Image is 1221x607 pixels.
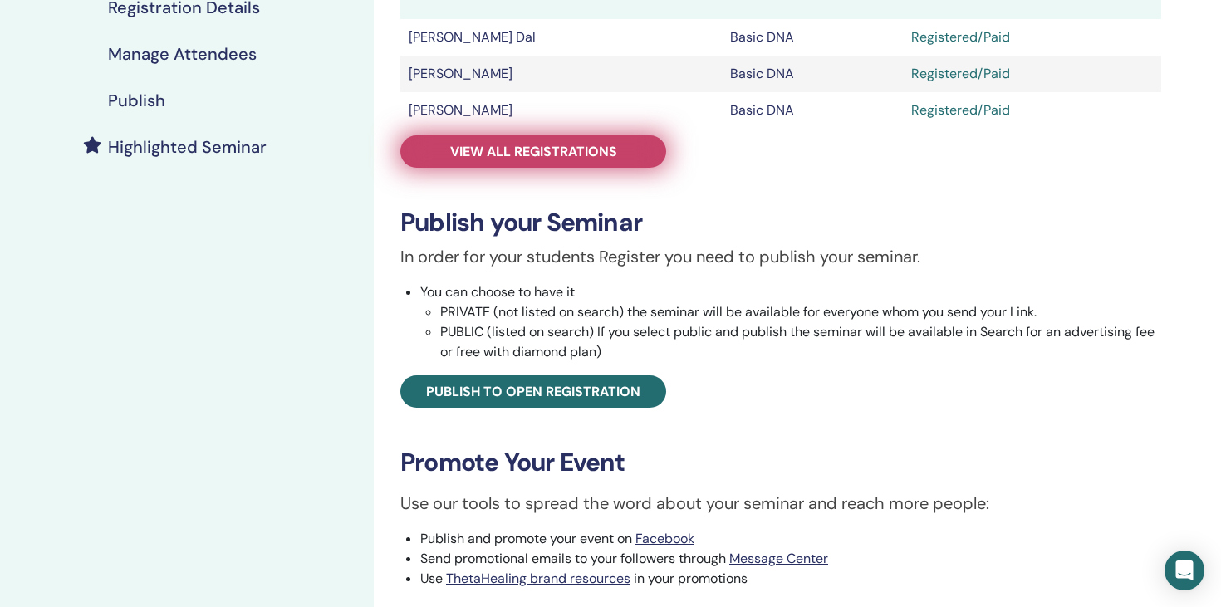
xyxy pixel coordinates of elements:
[400,491,1161,516] p: Use our tools to spread the word about your seminar and reach more people:
[911,27,1153,47] div: Registered/Paid
[108,91,165,110] h4: Publish
[440,302,1161,322] li: PRIVATE (not listed on search) the seminar will be available for everyone whom you send your Link.
[1165,551,1204,590] div: Open Intercom Messenger
[400,208,1161,237] h3: Publish your Seminar
[400,56,722,92] td: [PERSON_NAME]
[446,570,630,587] a: ThetaHealing brand resources
[450,143,617,160] span: View all registrations
[108,44,257,64] h4: Manage Attendees
[400,92,722,129] td: [PERSON_NAME]
[420,569,1161,589] li: Use in your promotions
[400,19,722,56] td: [PERSON_NAME] Dal
[911,64,1153,84] div: Registered/Paid
[635,530,694,547] a: Facebook
[420,282,1161,362] li: You can choose to have it
[400,135,666,168] a: View all registrations
[420,529,1161,549] li: Publish and promote your event on
[400,244,1161,269] p: In order for your students Register you need to publish your seminar.
[108,137,267,157] h4: Highlighted Seminar
[440,322,1161,362] li: PUBLIC (listed on search) If you select public and publish the seminar will be available in Searc...
[426,383,640,400] span: Publish to open registration
[722,19,902,56] td: Basic DNA
[722,56,902,92] td: Basic DNA
[400,448,1161,477] h3: Promote Your Event
[420,549,1161,569] li: Send promotional emails to your followers through
[911,100,1153,120] div: Registered/Paid
[400,375,666,408] a: Publish to open registration
[722,92,902,129] td: Basic DNA
[729,550,828,567] a: Message Center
